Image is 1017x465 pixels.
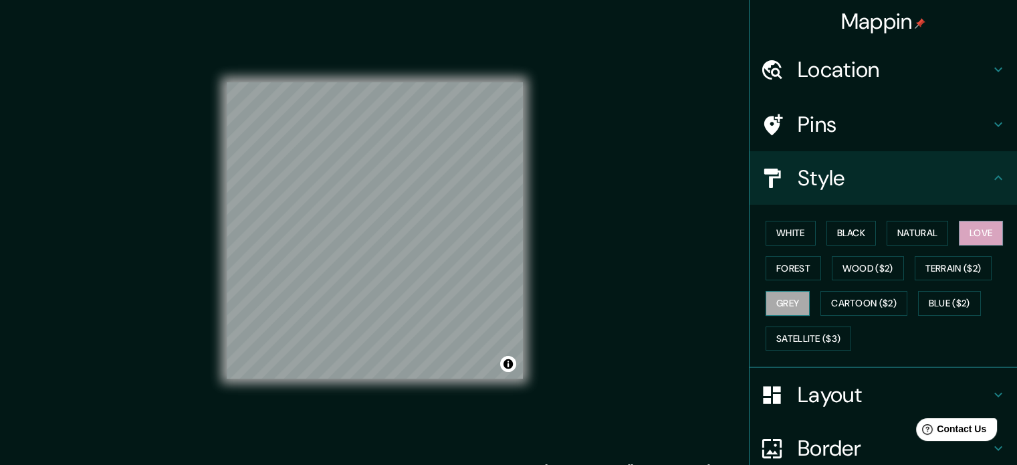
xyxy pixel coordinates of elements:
button: Natural [887,221,948,246]
button: Grey [766,291,810,316]
div: Layout [750,368,1017,422]
button: Toggle attribution [500,356,516,372]
div: Style [750,151,1017,205]
h4: Layout [798,381,990,408]
button: Wood ($2) [832,256,904,281]
button: Love [959,221,1003,246]
button: White [766,221,816,246]
iframe: Help widget launcher [898,413,1002,450]
h4: Location [798,56,990,83]
div: Location [750,43,1017,96]
button: Terrain ($2) [915,256,992,281]
canvas: Map [227,82,523,379]
h4: Style [798,165,990,191]
button: Satellite ($3) [766,327,851,351]
button: Forest [766,256,821,281]
div: Pins [750,98,1017,151]
h4: Pins [798,111,990,138]
button: Cartoon ($2) [820,291,907,316]
img: pin-icon.png [915,18,925,29]
button: Blue ($2) [918,291,981,316]
h4: Mappin [841,8,926,35]
button: Black [826,221,877,246]
h4: Border [798,435,990,462]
